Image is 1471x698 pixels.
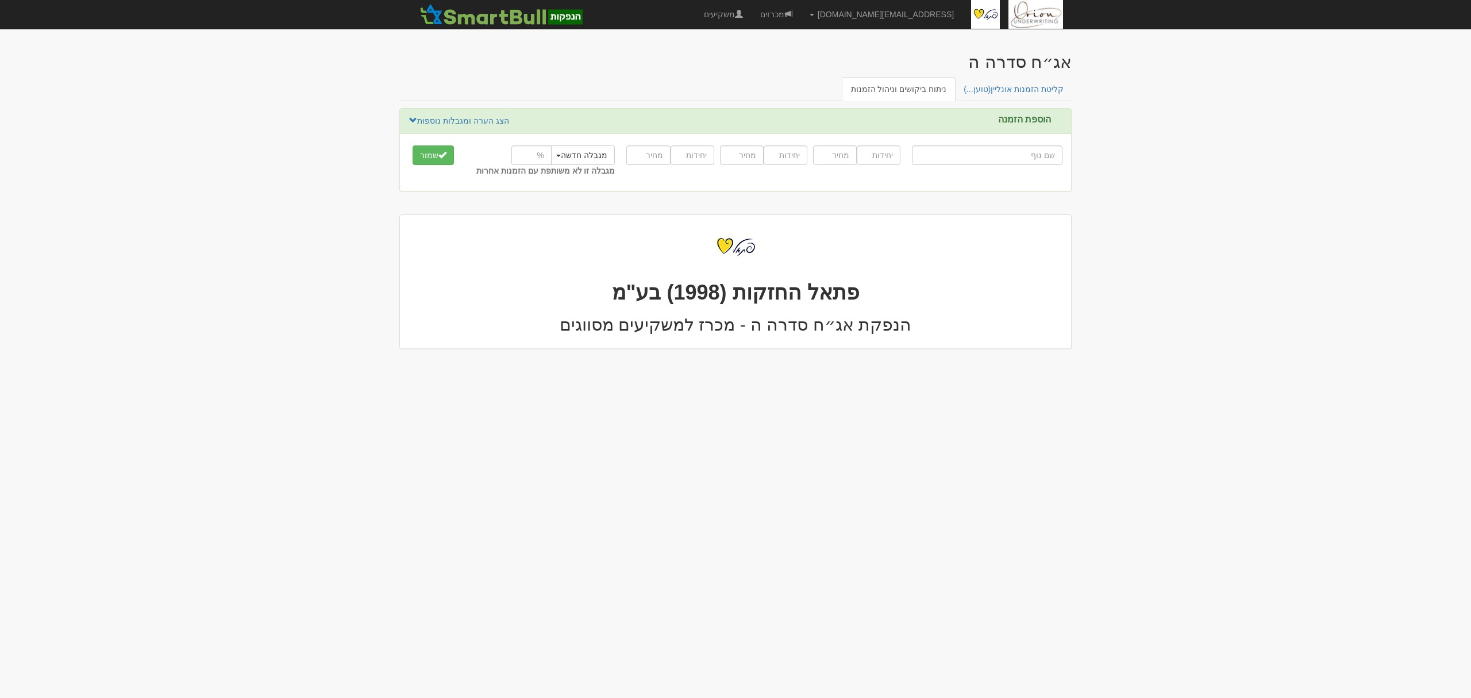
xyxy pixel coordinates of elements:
div: פתאל החזקות (1998) בע"מ - אג״ח (סדרה ה) - הנפקה לציבור [968,52,1072,71]
img: SmartBull Logo [417,3,586,26]
input: שם גוף [912,145,1062,165]
a: ניתוח ביקושים וניהול הזמנות [842,77,956,101]
button: מגבלה חדשה [549,145,615,165]
strong: פתאל החזקות (1998) בע"מ [612,281,858,304]
input: יחידות [857,145,900,165]
input: יחידות [764,145,807,165]
input: % [511,145,552,165]
button: שמור [413,145,454,165]
input: מחיר [720,145,764,165]
h2: הנפקת אג״ח סדרה ה - מכרז למשקיעים מסווגים [409,315,1062,334]
a: הצג הערה ומגבלות נוספות [409,114,510,127]
input: מחיר [626,145,670,165]
label: מגבלה זו לא משותפת עם הזמנות אחרות [476,165,615,177]
a: קליטת הזמנות אונליין(טוען...) [954,77,1073,101]
img: Auction Logo [713,224,758,270]
label: הוספת הזמנה [998,114,1051,125]
input: מחיר [813,145,857,165]
span: (טוען...) [964,85,991,94]
input: יחידות [671,145,714,165]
